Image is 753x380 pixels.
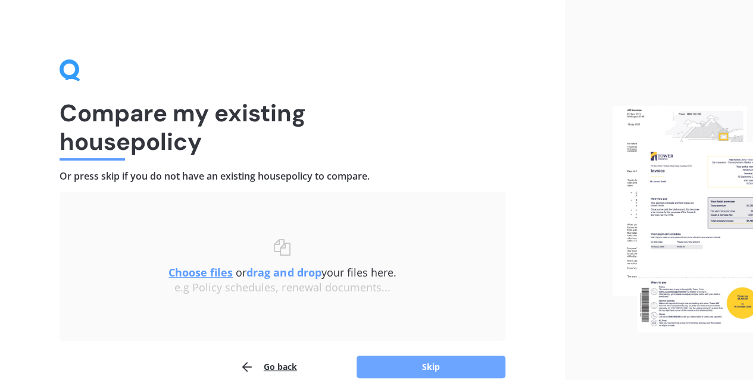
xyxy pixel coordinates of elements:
b: drag and drop [246,265,321,279]
u: Choose files [168,265,233,279]
button: Go back [240,355,297,379]
button: Skip [357,356,505,378]
h1: Compare my existing house policy [60,99,505,156]
img: files.webp [613,106,753,332]
span: or your files here. [168,265,396,279]
h4: Or press skip if you do not have an existing house policy to compare. [60,170,505,183]
div: e.g Policy schedules, renewal documents... [83,281,482,294]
